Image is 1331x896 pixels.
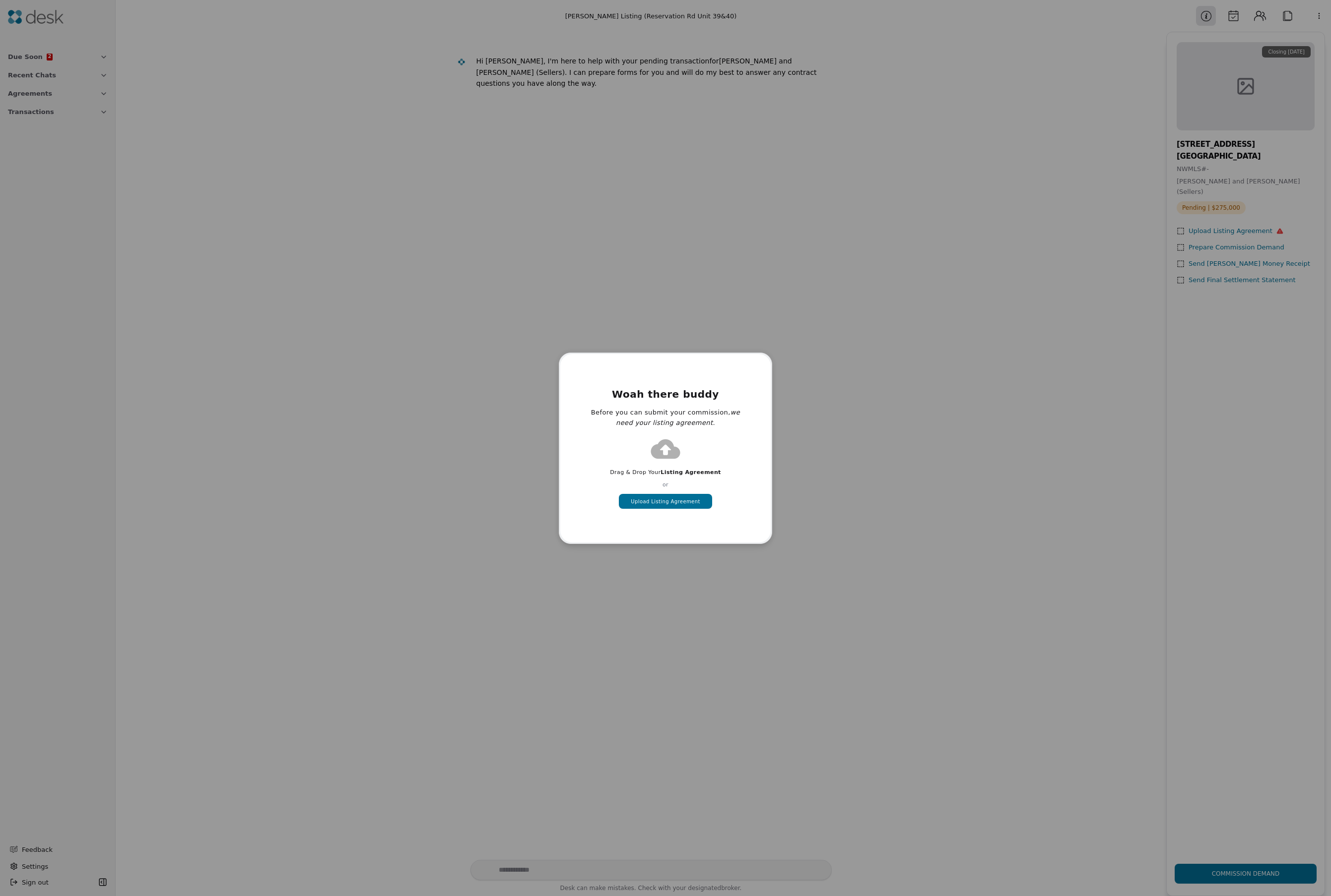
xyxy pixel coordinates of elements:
p: Drag & Drop Your [610,469,721,477]
button: Upload Listing Agreement [619,494,712,509]
h2: Woah there buddy [586,387,745,401]
p: or [610,481,721,489]
p: Before you can submit your commission, . [586,407,745,428]
span: Listing Agreement [661,469,721,476]
img: Upload [650,432,681,464]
